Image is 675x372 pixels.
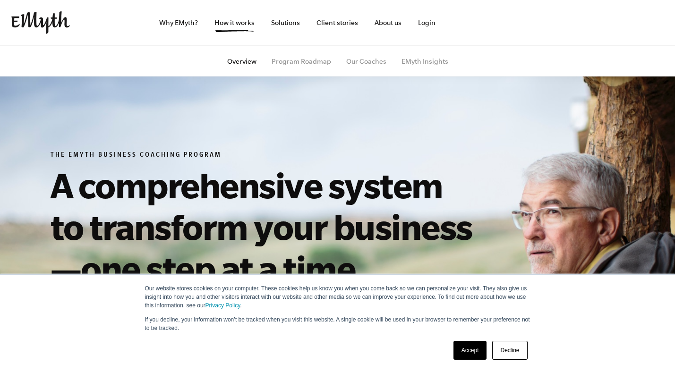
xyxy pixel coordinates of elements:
h1: A comprehensive system to transform your business—one step at a time. [51,164,481,289]
a: EMyth Insights [402,58,448,65]
a: Decline [492,341,527,360]
a: Program Roadmap [272,58,331,65]
a: Privacy Policy [205,302,240,309]
a: Accept [453,341,487,360]
img: EMyth [11,11,70,34]
iframe: Embedded CTA [564,12,664,33]
a: Our Coaches [346,58,386,65]
iframe: Embedded CTA [461,12,560,33]
p: Our website stores cookies on your computer. These cookies help us know you when you come back so... [145,284,530,310]
p: If you decline, your information won’t be tracked when you visit this website. A single cookie wi... [145,315,530,332]
h6: The EMyth Business Coaching Program [51,151,481,161]
a: Overview [227,58,256,65]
